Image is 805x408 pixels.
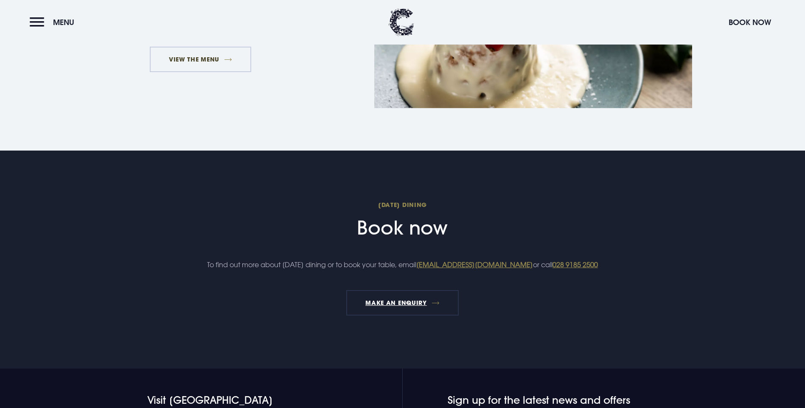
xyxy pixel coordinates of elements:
[150,47,252,72] a: VIEW THE MENU
[53,17,74,27] span: Menu
[346,290,459,316] a: MAKE AN ENQUIRY
[200,201,604,209] span: [DATE] Dining
[389,8,414,36] img: Clandeboye Lodge
[147,394,347,406] h4: Visit [GEOGRAPHIC_DATA]
[200,258,604,271] p: To find out more about [DATE] dining or to book your table, email or call
[553,260,598,269] a: 028 9185 2500
[448,394,598,406] h4: Sign up for the latest news and offers
[30,13,79,31] button: Menu
[200,201,604,239] h2: Book now
[724,13,775,31] button: Book Now
[416,260,533,269] a: [EMAIL_ADDRESS][DOMAIN_NAME]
